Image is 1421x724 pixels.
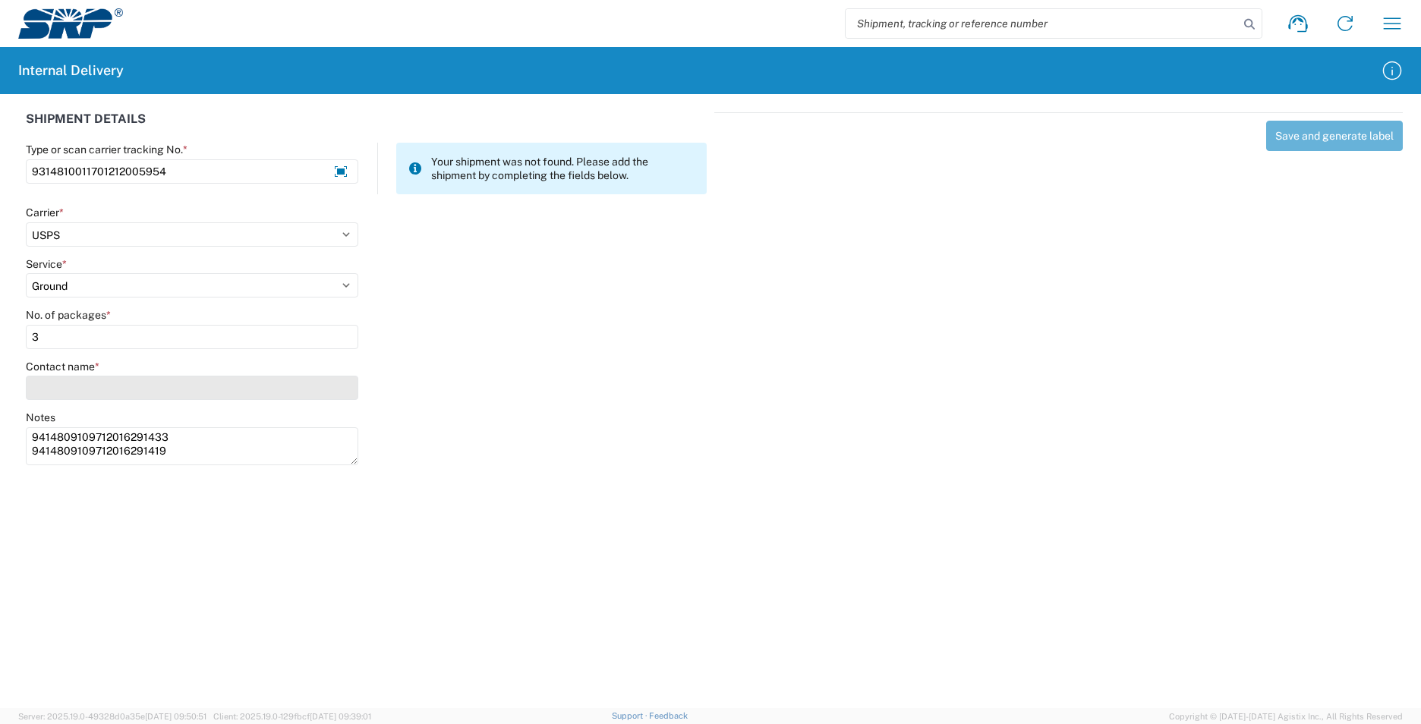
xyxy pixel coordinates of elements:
[26,143,187,156] label: Type or scan carrier tracking No.
[612,711,650,720] a: Support
[145,712,206,721] span: [DATE] 09:50:51
[26,112,707,143] div: SHIPMENT DETAILS
[26,411,55,424] label: Notes
[26,257,67,271] label: Service
[310,712,371,721] span: [DATE] 09:39:01
[213,712,371,721] span: Client: 2025.19.0-129fbcf
[1169,710,1403,723] span: Copyright © [DATE]-[DATE] Agistix Inc., All Rights Reserved
[26,206,64,219] label: Carrier
[431,155,695,182] span: Your shipment was not found. Please add the shipment by completing the fields below.
[18,8,123,39] img: srp
[18,712,206,721] span: Server: 2025.19.0-49328d0a35e
[26,308,111,322] label: No. of packages
[649,711,688,720] a: Feedback
[846,9,1239,38] input: Shipment, tracking or reference number
[26,360,99,373] label: Contact name
[18,61,124,80] h2: Internal Delivery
